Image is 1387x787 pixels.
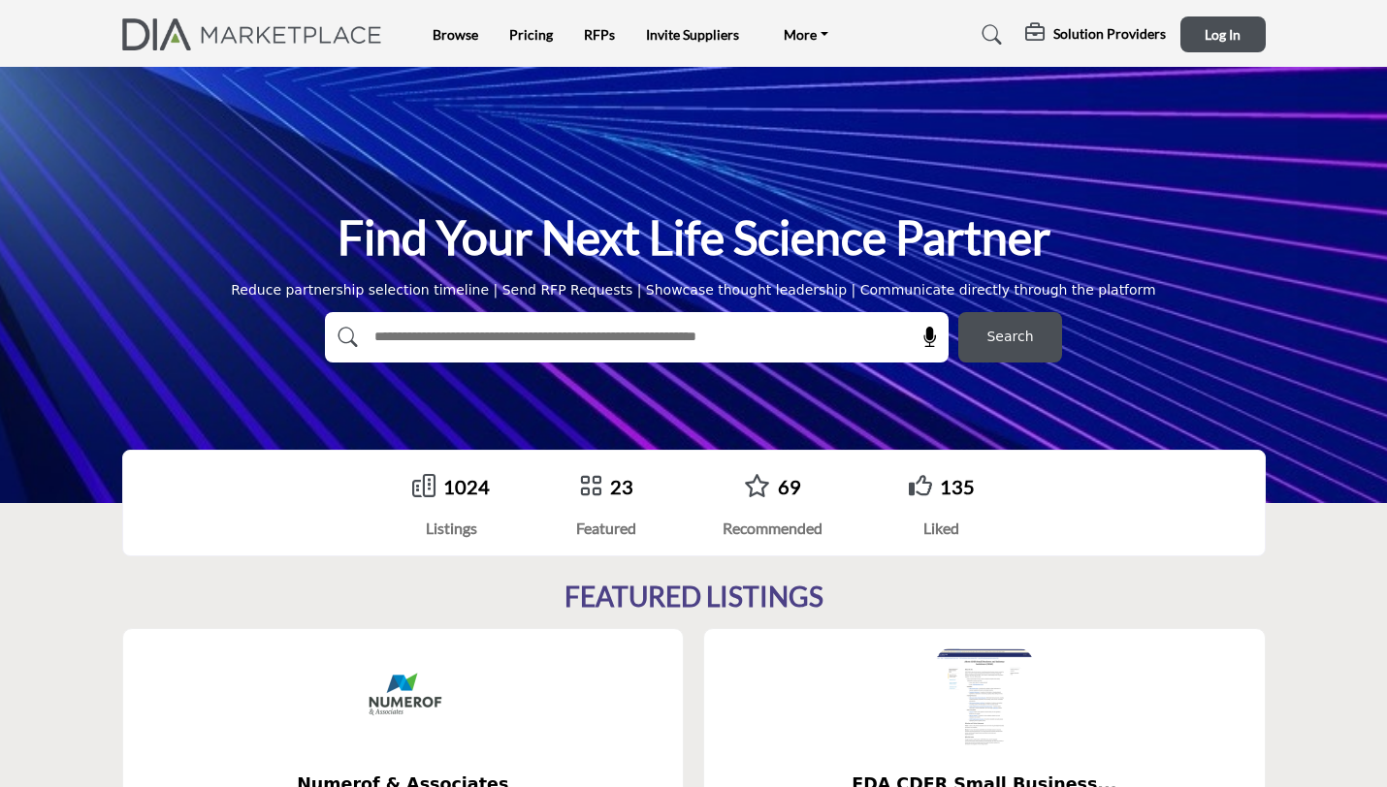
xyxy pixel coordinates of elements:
[723,517,823,540] div: Recommended
[1025,23,1166,47] div: Solution Providers
[1180,16,1266,52] button: Log In
[412,517,490,540] div: Listings
[909,517,975,540] div: Liked
[963,19,1015,50] a: Search
[579,474,602,500] a: Go to Featured
[509,26,553,43] a: Pricing
[986,327,1033,347] span: Search
[940,475,975,498] a: 135
[338,207,1050,268] h1: Find Your Next Life Science Partner
[231,280,1156,300] div: Reduce partnership selection timeline | Send RFP Requests | Showcase thought leadership | Communi...
[1205,26,1241,43] span: Log In
[576,517,636,540] div: Featured
[1053,25,1166,43] h5: Solution Providers
[778,475,801,498] a: 69
[610,475,633,498] a: 23
[958,312,1062,362] button: Search
[122,18,393,50] img: Site Logo
[433,26,478,43] a: Browse
[744,474,770,500] a: Go to Recommended
[646,26,739,43] a: Invite Suppliers
[354,648,451,745] img: Numerof & Associates
[770,21,842,48] a: More
[909,474,932,497] i: Go to Liked
[584,26,615,43] a: RFPs
[443,475,490,498] a: 1024
[936,648,1033,745] img: FDA CDER Small Business and Industry Assistance (SBIA)
[564,581,823,614] h2: FEATURED LISTINGS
